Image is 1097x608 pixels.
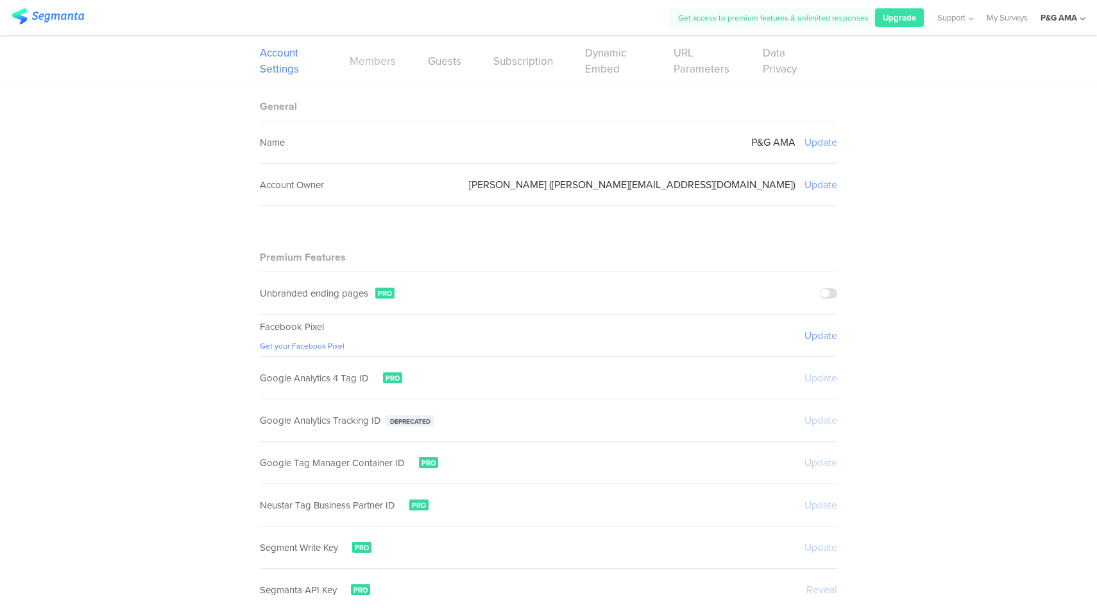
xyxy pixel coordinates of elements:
[763,45,805,77] a: Data Privacy
[260,583,337,597] span: Segmanta API Key
[260,135,285,150] sg-field-title: Name
[585,45,642,77] a: Dynamic Embed
[386,373,400,383] span: PRO
[421,458,436,468] span: PRO
[412,500,426,510] span: PRO
[937,12,965,24] span: Support
[260,178,324,192] sg-field-title: Account Owner
[402,499,429,510] a: PRO
[412,457,438,468] a: PRO
[260,456,405,470] span: Google Tag Manager Container ID
[260,320,324,334] span: Facebook Pixel
[428,53,461,69] a: Guests
[751,135,795,150] sg-setting-value: P&G AMA
[376,372,402,383] a: PRO
[355,543,369,553] span: PRO
[804,177,837,192] sg-setting-edit-trigger: Update
[883,12,916,24] span: Upgrade
[260,413,381,428] span: Google Analytics Tracking ID
[12,8,84,24] img: segmanta logo
[260,250,346,265] sg-block-title: Premium Features
[353,585,368,595] span: PRO
[260,371,369,385] span: Google Analytics 4 Tag ID
[260,541,338,555] span: Segment Write Key
[386,415,434,426] div: Deprecated
[345,542,371,553] a: PRO
[350,53,396,69] a: Members
[260,99,297,114] sg-block-title: General
[1041,12,1077,24] div: P&G AMA
[260,498,395,512] span: Neustar Tag Business Partner ID
[378,288,392,299] span: PRO
[260,340,344,352] a: Get your Facebook Pixel
[678,12,869,24] span: Get access to premium features & unlimited responses
[260,286,368,300] div: Unbranded ending pages
[674,45,730,77] a: URL Parameters
[469,177,795,192] sg-setting-value: [PERSON_NAME] ([PERSON_NAME][EMAIL_ADDRESS][DOMAIN_NAME])
[804,135,837,150] sg-setting-edit-trigger: Update
[344,584,370,595] a: PRO
[804,328,837,343] sg-setting-edit-trigger: Update
[493,53,553,69] a: Subscription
